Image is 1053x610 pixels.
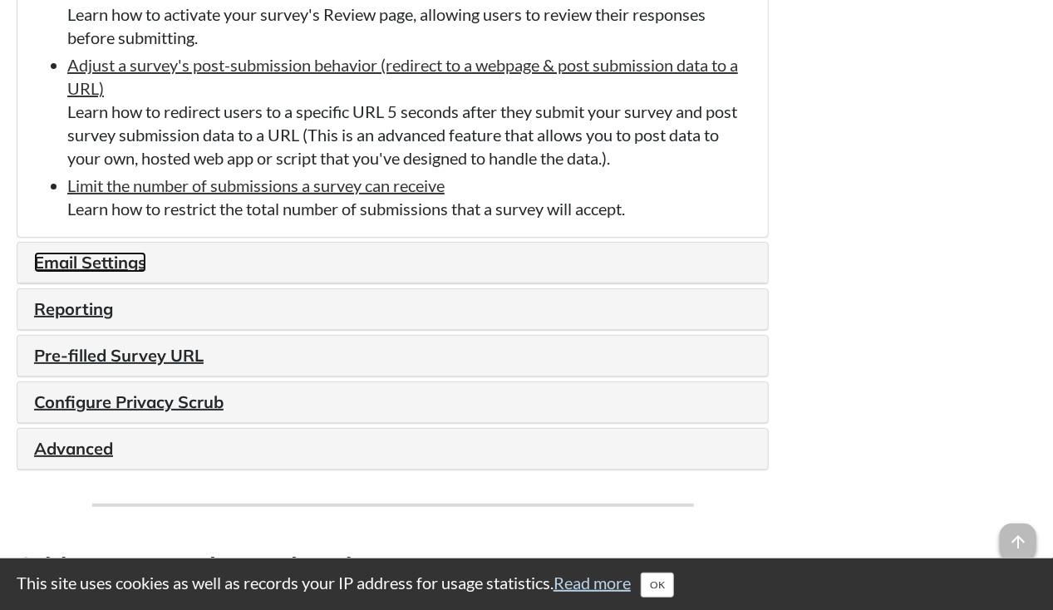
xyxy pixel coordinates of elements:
a: Adjust a survey's post-submission behavior (redirect to a webpage & post submission data to a URL) [67,55,738,98]
a: Reporting [34,298,113,319]
h3: Add content to the workpad [17,549,769,586]
a: arrow_upward [1000,525,1036,545]
a: Configure Privacy Scrub [34,391,224,412]
a: Email Settings [34,252,146,273]
a: Limit the number of submissions a survey can receive [67,175,445,195]
li: Learn how to restrict the total number of submissions that a survey will accept. [67,174,751,220]
a: Pre-filled Survey URL [34,345,204,366]
li: Learn how to redirect users to a specific URL 5 seconds after they submit your survey and post su... [67,53,751,170]
a: Advanced [34,438,113,459]
span: arrow_upward [1000,524,1036,560]
button: Close [641,573,674,598]
a: Read more [554,573,631,593]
